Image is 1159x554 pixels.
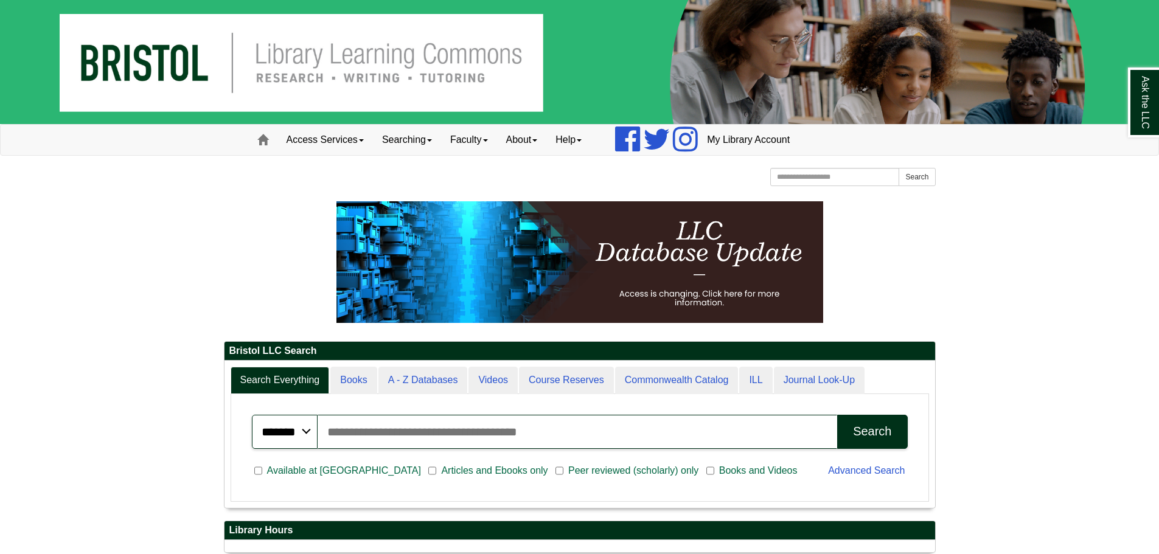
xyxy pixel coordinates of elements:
[468,367,518,394] a: Videos
[555,465,563,476] input: Peer reviewed (scholarly) only
[615,367,739,394] a: Commonwealth Catalog
[436,463,552,478] span: Articles and Ebooks only
[336,201,823,323] img: HTML tutorial
[828,465,905,476] a: Advanced Search
[519,367,614,394] a: Course Reserves
[441,125,497,155] a: Faculty
[224,521,935,540] h2: Library Hours
[739,367,772,394] a: ILL
[231,367,330,394] a: Search Everything
[497,125,547,155] a: About
[714,463,802,478] span: Books and Videos
[254,465,262,476] input: Available at [GEOGRAPHIC_DATA]
[853,424,891,438] div: Search
[378,367,468,394] a: A - Z Databases
[899,168,935,186] button: Search
[330,367,377,394] a: Books
[373,125,441,155] a: Searching
[837,415,907,449] button: Search
[706,465,714,476] input: Books and Videos
[546,125,591,155] a: Help
[262,463,426,478] span: Available at [GEOGRAPHIC_DATA]
[698,125,799,155] a: My Library Account
[428,465,436,476] input: Articles and Ebooks only
[563,463,703,478] span: Peer reviewed (scholarly) only
[277,125,373,155] a: Access Services
[224,342,935,361] h2: Bristol LLC Search
[774,367,865,394] a: Journal Look-Up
